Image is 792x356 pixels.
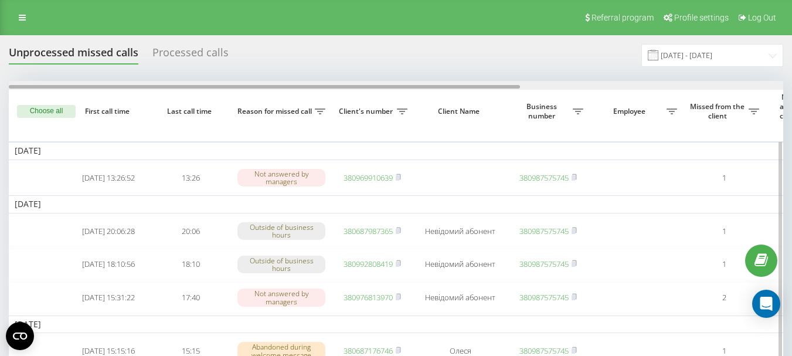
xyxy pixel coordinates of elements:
td: 1 [683,162,765,194]
a: 380992808419 [344,259,393,269]
span: Last call time [159,107,222,116]
div: Outside of business hours [237,256,325,273]
button: Choose all [17,105,76,118]
span: First call time [77,107,140,116]
div: Not answered by managers [237,169,325,187]
td: Невідомий абонент [413,249,507,280]
span: Reason for missed call [237,107,315,116]
td: [DATE] 15:31:22 [67,282,149,313]
div: Open Intercom Messenger [752,290,780,318]
td: 13:26 [149,162,232,194]
a: 380687176746 [344,345,393,356]
td: 20:06 [149,216,232,247]
a: 380687987365 [344,226,393,236]
td: Невідомий абонент [413,216,507,247]
td: 17:40 [149,282,232,313]
div: Processed calls [152,46,229,65]
span: Client Name [423,107,497,116]
td: [DATE] 20:06:28 [67,216,149,247]
a: 380987575745 [519,226,569,236]
td: [DATE] 13:26:52 [67,162,149,194]
td: 1 [683,216,765,247]
button: Open CMP widget [6,322,34,350]
span: Log Out [748,13,776,22]
div: Outside of business hours [237,222,325,240]
span: Client's number [337,107,397,116]
div: Not answered by managers [237,289,325,306]
a: 380987575745 [519,292,569,303]
td: Невідомий абонент [413,282,507,313]
a: 380987575745 [519,345,569,356]
td: 1 [683,249,765,280]
td: 18:10 [149,249,232,280]
a: 380969910639 [344,172,393,183]
span: Profile settings [674,13,729,22]
span: Business number [513,102,573,120]
span: Employee [595,107,667,116]
div: Unprocessed missed calls [9,46,138,65]
a: 380976813970 [344,292,393,303]
span: Referral program [592,13,654,22]
td: [DATE] 18:10:56 [67,249,149,280]
span: Missed from the client [689,102,749,120]
a: 380987575745 [519,172,569,183]
a: 380987575745 [519,259,569,269]
td: 2 [683,282,765,313]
